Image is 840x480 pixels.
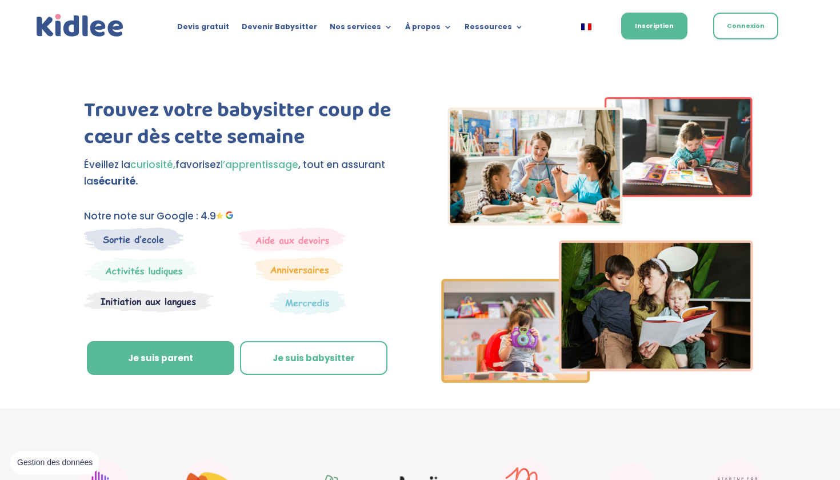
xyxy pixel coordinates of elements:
img: Sortie decole [84,227,184,251]
img: Anniversaire [255,257,344,281]
p: Notre note sur Google : 4.9 [84,208,402,225]
img: Imgs-2 [441,97,753,383]
a: Je suis parent [87,341,234,375]
img: weekends [239,227,346,251]
img: Atelier thematique [84,289,214,313]
strong: sécurité. [93,174,138,188]
span: curiosité, [130,158,175,171]
h1: Trouvez votre babysitter coup de cœur dès cette semaine [84,97,402,157]
p: Éveillez la favorisez , tout en assurant la [84,157,402,190]
button: Gestion des données [10,451,99,475]
a: Je suis babysitter [240,341,387,375]
img: Thematique [269,289,346,315]
span: Gestion des données [17,458,93,468]
img: Mercredi [84,257,197,283]
span: l’apprentissage [221,158,298,171]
